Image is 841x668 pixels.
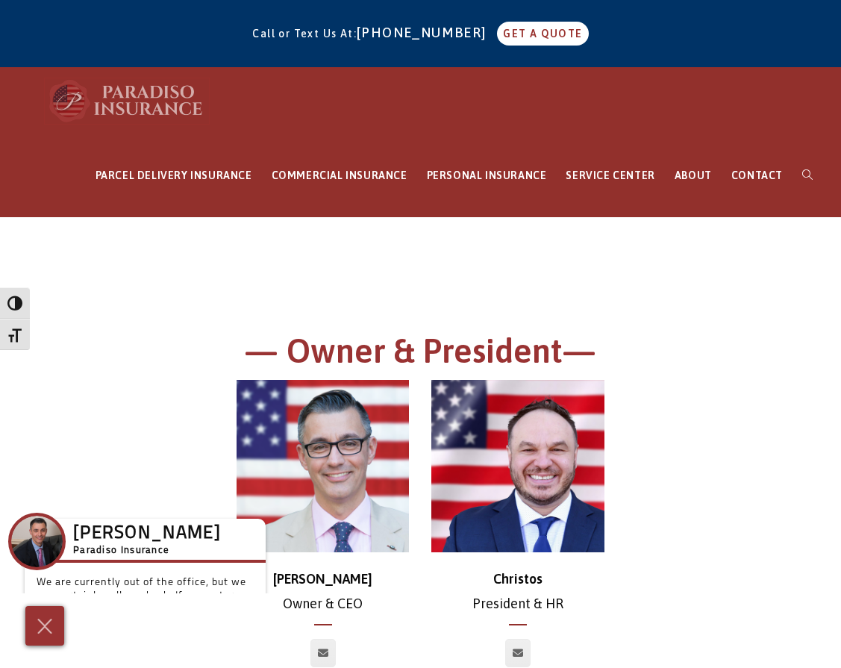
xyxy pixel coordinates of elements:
[357,25,494,40] a: [PHONE_NUMBER]
[731,169,783,181] span: CONTACT
[73,528,221,541] h3: [PERSON_NAME]
[417,134,557,217] a: PERSONAL INSURANCE
[37,576,254,664] p: We are currently out of the office, but we can certainly call you back. If you enter your phone n...
[86,134,262,217] a: PARCEL DELIVERY INSURANCE
[45,78,209,123] img: Paradiso Insurance
[96,169,252,181] span: PARCEL DELIVERY INSURANCE
[273,571,372,587] strong: [PERSON_NAME]
[675,169,712,181] span: ABOUT
[262,134,417,217] a: COMMERCIAL INSURANCE
[237,567,409,616] p: Owner & CEO
[427,169,547,181] span: PERSONAL INSURANCE
[252,28,357,40] span: Call or Text Us At:
[431,567,604,616] p: President & HR
[556,134,664,217] a: SERVICE CENTER
[73,543,221,559] h5: Paradiso Insurance
[11,516,63,567] img: Company Icon
[431,380,604,552] img: Christos_500x500
[493,571,543,587] strong: Christos
[42,329,798,381] h1: — Owner & President—
[566,169,654,181] span: SERVICE CENTER
[237,380,409,552] img: chris-500x500 (1)
[497,22,588,46] a: GET A QUOTE
[665,134,722,217] a: ABOUT
[272,169,407,181] span: COMMERCIAL INSURANCE
[722,134,792,217] a: CONTACT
